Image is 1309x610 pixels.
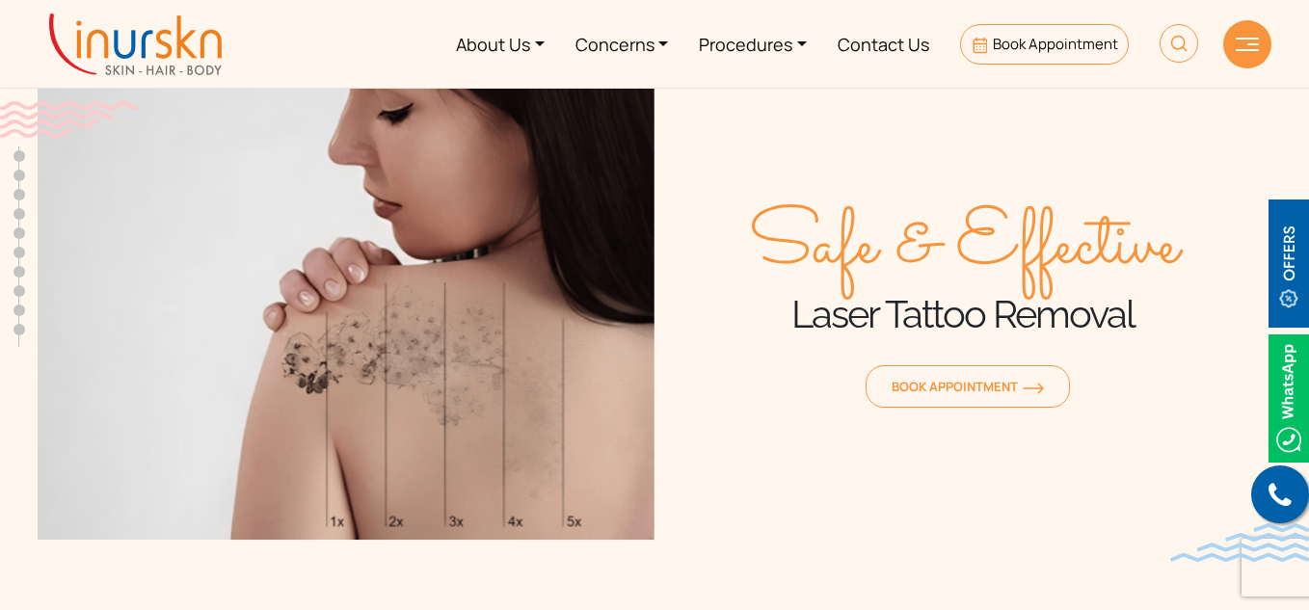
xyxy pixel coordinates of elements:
a: Procedures [683,8,822,80]
span: Book Appointment [993,34,1118,54]
a: About Us [441,8,560,80]
img: orange-arrow [1023,383,1044,394]
a: Book Appointment [960,24,1129,65]
img: offerBt [1269,199,1309,328]
img: hamLine.svg [1236,38,1259,51]
img: inurskn-logo [49,13,222,75]
span: Safe & Effective [748,203,1179,290]
span: Book Appointment [892,378,1044,395]
a: Whatsappicon [1269,385,1309,407]
a: Book Appointmentorange-arrow [866,365,1070,408]
img: HeaderSearch [1160,24,1198,63]
a: Contact Us [822,8,945,80]
img: bluewave [1170,523,1309,562]
img: Whatsappicon [1269,334,1309,463]
h1: Laser Tattoo Removal [654,290,1271,338]
a: Concerns [560,8,684,80]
